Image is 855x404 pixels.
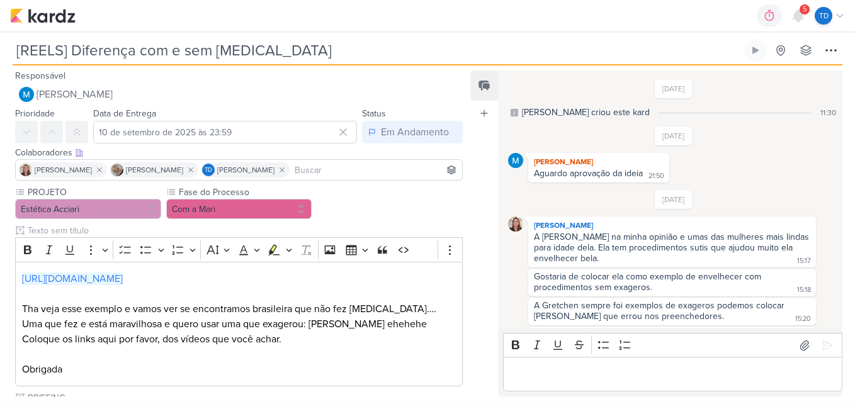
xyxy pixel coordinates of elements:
div: Thais de carvalho [202,164,215,176]
span: [PERSON_NAME] [37,87,113,102]
span: [PERSON_NAME] [35,164,92,176]
span: [PERSON_NAME] [126,164,183,176]
img: MARIANA MIRANDA [19,87,34,102]
img: MARIANA MIRANDA [508,153,523,168]
label: Fase do Processo [178,186,312,199]
div: Ligar relógio [750,45,761,55]
div: A [PERSON_NAME] na minha opinião e umas das mulheres mais lindas para idade dela. Ela tem procedi... [534,232,812,264]
label: Responsável [15,70,65,81]
button: Em Andamento [362,121,463,143]
div: [PERSON_NAME] [531,155,667,168]
img: Sarah Violante [111,164,123,176]
label: Status [362,108,386,119]
div: Thais de carvalho [815,7,832,25]
a: [URL][DOMAIN_NAME] [22,272,123,285]
p: Uma que fez e está maravilhosa e quero usar uma que exagerou: [PERSON_NAME] ehehehe [22,317,456,332]
input: Buscar [292,162,460,177]
div: 11:30 [820,107,836,118]
div: Gostaria de colocar ela como exemplo de envelhecer com procedimentos sem exageros. [534,271,764,293]
input: Texto sem título [25,224,463,237]
span: 5 [803,4,807,14]
div: Editor toolbar [15,237,463,262]
input: Select a date [93,121,357,143]
p: Obrigada [22,362,456,377]
div: Colaboradores [15,146,463,159]
div: Aguardo aprovação da ideia [534,168,643,179]
p: Tha veja esse exemplo e vamos ver se encontramos brasileira que não fez [MEDICAL_DATA]…. [22,301,456,317]
div: [PERSON_NAME] criou este kard [522,106,650,119]
div: Editor editing area: main [503,357,842,391]
img: kardz.app [10,8,76,23]
button: [PERSON_NAME] [15,83,463,106]
img: Tatiane Acciari [20,164,32,176]
div: [PERSON_NAME] [531,219,813,232]
p: Td [819,10,829,21]
input: Kard Sem Título [13,39,742,62]
span: [PERSON_NAME] [217,164,275,176]
div: 15:20 [795,314,811,324]
div: Editor toolbar [503,333,842,357]
label: Prioridade [15,108,55,119]
div: 21:50 [648,171,664,181]
div: 15:18 [797,285,811,295]
button: Estética Acciari [15,199,161,219]
div: Editor editing area: main [15,262,463,387]
label: PROJETO [26,186,161,199]
button: Com a Mari [166,199,312,219]
p: Td [205,167,212,174]
div: 15:17 [797,256,811,266]
div: Em Andamento [381,125,449,140]
img: Tatiane Acciari [508,216,523,232]
p: Coloque os links aqui por favor, dos vídeos que você achar. [22,332,456,347]
label: Data de Entrega [93,108,156,119]
div: A Gretchen sempre foi exemplos de exageros podemos colocar [PERSON_NAME] que errou nos preenchedo... [534,300,787,322]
